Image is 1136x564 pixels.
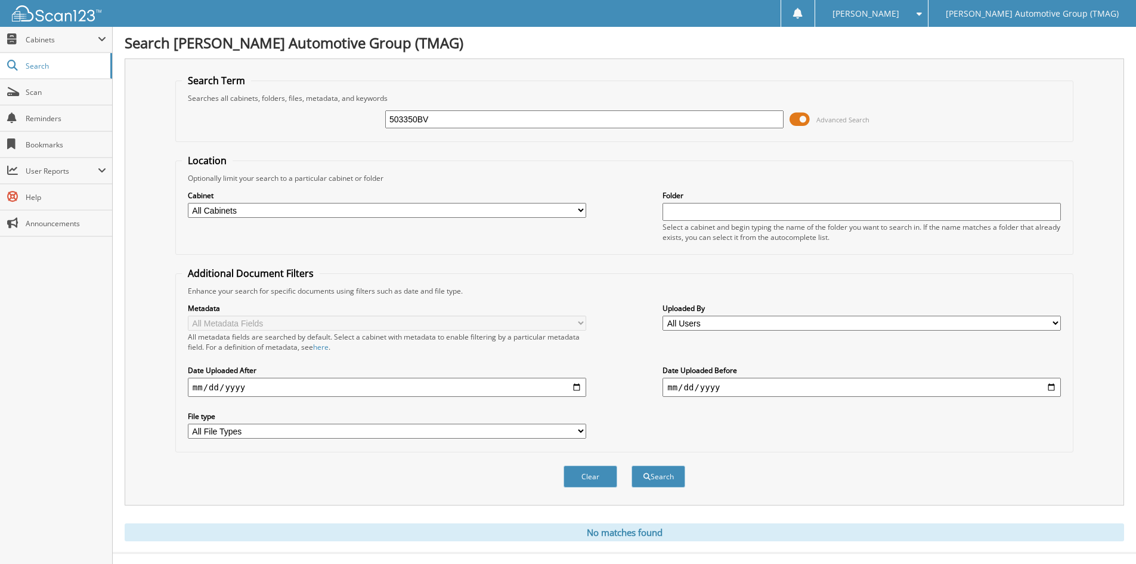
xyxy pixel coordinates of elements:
span: Announcements [26,218,106,229]
span: Cabinets [26,35,98,45]
label: Date Uploaded After [188,365,586,375]
iframe: Chat Widget [1076,507,1136,564]
label: Cabinet [188,190,586,201]
span: [PERSON_NAME] [832,10,899,17]
div: Select a cabinet and begin typing the name of the folder you want to search in. If the name match... [663,222,1061,242]
a: here [313,342,329,352]
button: Search [632,466,685,488]
span: Help [26,192,106,202]
span: Reminders [26,113,106,124]
label: Uploaded By [663,303,1061,313]
label: File type [188,411,586,421]
span: Scan [26,87,106,97]
input: end [663,378,1061,397]
div: Searches all cabinets, folders, files, metadata, and keywords [182,93,1067,103]
label: Folder [663,190,1061,201]
div: Optionally limit your search to a particular cabinet or folder [182,173,1067,183]
legend: Additional Document Filters [182,267,320,280]
legend: Location [182,154,233,167]
input: start [188,378,586,397]
div: Enhance your search for specific documents using filters such as date and file type. [182,286,1067,296]
span: [PERSON_NAME] Automotive Group (TMAG) [946,10,1119,17]
span: Advanced Search [816,115,869,124]
span: Search [26,61,104,71]
button: Clear [564,466,617,488]
h1: Search [PERSON_NAME] Automotive Group (TMAG) [125,33,1124,53]
span: User Reports [26,166,98,176]
label: Metadata [188,303,586,313]
img: scan123-logo-white.svg [12,5,101,21]
div: All metadata fields are searched by default. Select a cabinet with metadata to enable filtering b... [188,332,586,352]
span: Bookmarks [26,140,106,150]
legend: Search Term [182,74,251,87]
div: No matches found [125,523,1124,541]
label: Date Uploaded Before [663,365,1061,375]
